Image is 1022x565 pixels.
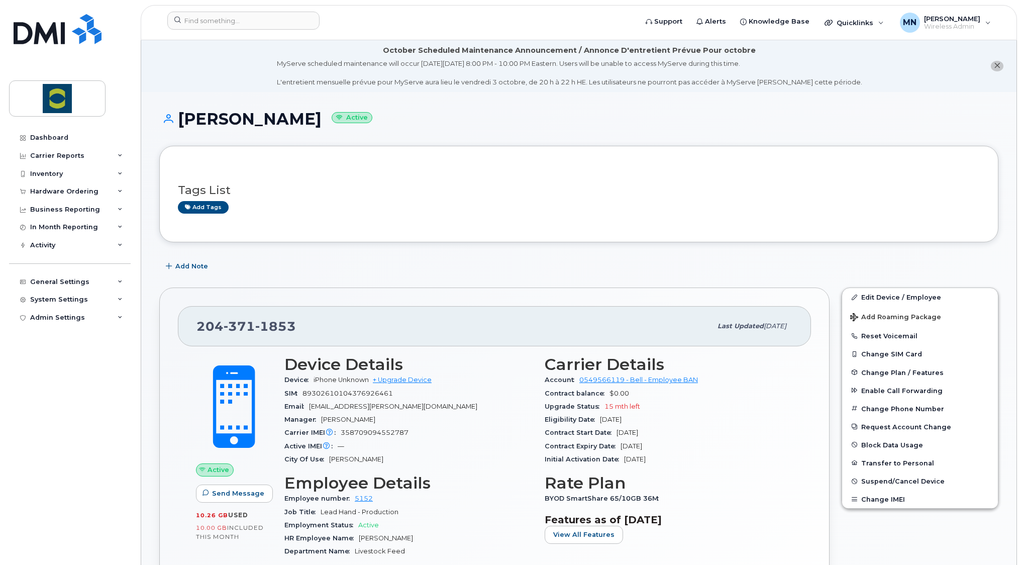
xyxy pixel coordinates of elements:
span: City Of Use [284,455,329,463]
span: Upgrade Status [545,403,604,410]
span: Livestock Feed [355,547,405,555]
a: Edit Device / Employee [842,288,998,306]
div: MyServe scheduled maintenance will occur [DATE][DATE] 8:00 PM - 10:00 PM Eastern. Users will be u... [277,59,862,87]
button: Enable Call Forwarding [842,382,998,400]
button: Block Data Usage [842,436,998,454]
a: + Upgrade Device [373,376,432,384]
span: [DATE] [764,322,786,330]
button: Request Account Change [842,418,998,436]
button: Transfer to Personal [842,454,998,472]
div: October Scheduled Maintenance Announcement / Annonce D'entretient Prévue Pour octobre [383,45,756,56]
span: 89302610104376926461 [302,390,393,397]
span: Active [358,521,379,529]
span: $0.00 [609,390,629,397]
span: used [228,511,248,519]
button: Change SIM Card [842,345,998,363]
span: — [338,442,344,450]
span: Manager [284,416,321,423]
span: [PERSON_NAME] [359,534,413,542]
span: SIM [284,390,302,397]
a: 0549566119 - Bell - Employee BAN [579,376,698,384]
span: 1853 [255,319,296,334]
a: Add tags [178,201,229,214]
button: close notification [991,61,1003,71]
button: Send Message [196,485,273,503]
span: Department Name [284,547,355,555]
span: View All Features [553,530,615,539]
span: Enable Call Forwarding [861,387,943,394]
h3: Device Details [284,355,533,373]
span: [DATE] [621,442,642,450]
span: Email [284,403,309,410]
span: Last updated [718,322,764,330]
span: Eligibility Date [545,416,600,423]
span: Lead Hand - Production [321,508,398,516]
span: Contract Expiry Date [545,442,621,450]
span: 15 mth left [604,403,640,410]
span: [EMAIL_ADDRESS][PERSON_NAME][DOMAIN_NAME] [309,403,477,410]
h3: Features as of [DATE] [545,514,793,526]
span: BYOD SmartShare 65/10GB 36M [545,495,664,502]
small: Active [332,112,372,124]
button: Suspend/Cancel Device [842,472,998,490]
span: Add Roaming Package [850,313,941,323]
span: 204 [196,319,296,334]
a: 5152 [355,495,373,502]
button: Change IMEI [842,490,998,508]
button: Reset Voicemail [842,327,998,345]
span: [DATE] [600,416,622,423]
span: Change Plan / Features [861,368,944,376]
span: iPhone Unknown [314,376,369,384]
span: 371 [224,319,255,334]
span: [PERSON_NAME] [329,455,383,463]
span: Account [545,376,579,384]
span: included this month [196,524,264,540]
span: Initial Activation Date [545,455,624,463]
span: Suspend/Cancel Device [861,478,945,485]
button: Add Note [159,257,217,275]
h3: Employee Details [284,474,533,492]
span: [PERSON_NAME] [321,416,375,423]
span: 10.26 GB [196,512,228,519]
h3: Tags List [178,184,980,197]
span: Send Message [212,489,264,498]
button: Change Phone Number [842,400,998,418]
span: [DATE] [624,455,646,463]
button: Add Roaming Package [842,306,998,327]
span: 358709094552787 [341,429,408,436]
button: Change Plan / Features [842,363,998,382]
span: Contract balance [545,390,609,397]
h3: Carrier Details [545,355,793,373]
h1: [PERSON_NAME] [159,110,998,128]
span: Active [208,465,229,475]
span: Device [284,376,314,384]
span: Contract Start Date [545,429,617,436]
span: HR Employee Name [284,534,359,542]
span: Carrier IMEI [284,429,341,436]
span: Add Note [175,261,208,271]
span: Employment Status [284,521,358,529]
span: Active IMEI [284,442,338,450]
span: Job Title [284,508,321,516]
span: Employee number [284,495,355,502]
h3: Rate Plan [545,474,793,492]
span: [DATE] [617,429,638,436]
span: 10.00 GB [196,524,227,531]
button: View All Features [545,526,623,544]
